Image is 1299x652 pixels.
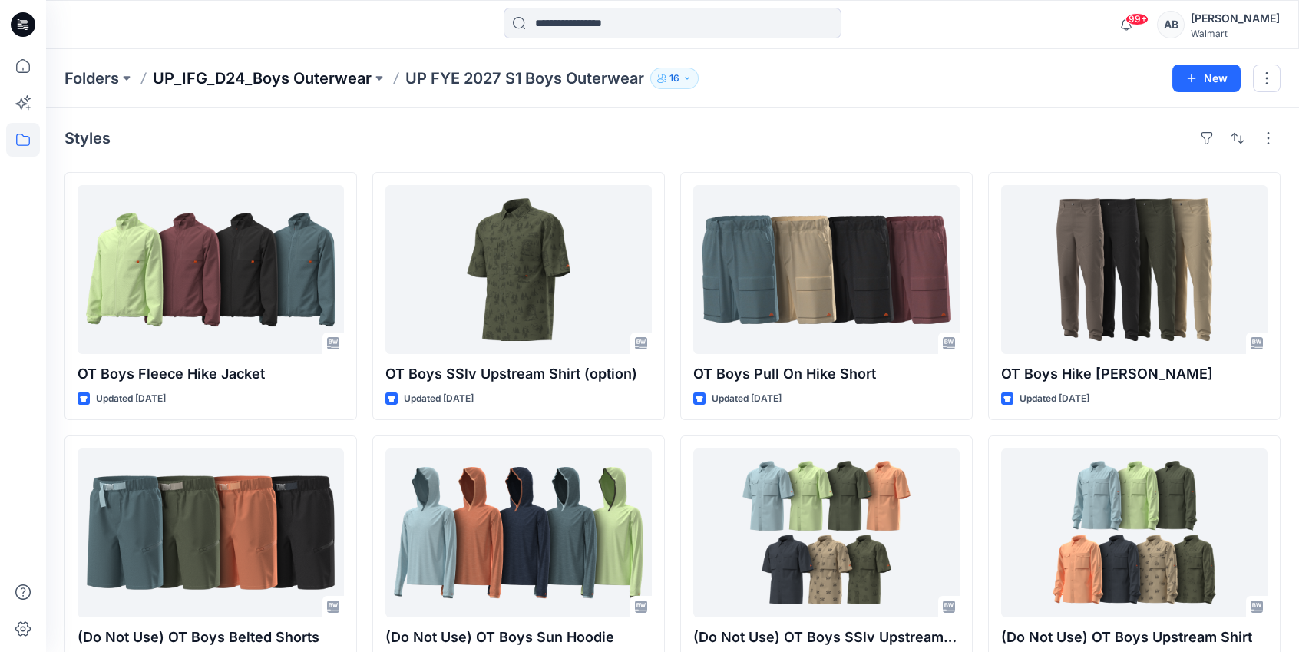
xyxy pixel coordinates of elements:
[405,68,644,89] p: UP FYE 2027 S1 Boys Outerwear
[78,185,344,354] a: OT Boys Fleece Hike Jacket
[1191,28,1280,39] div: Walmart
[693,627,960,648] p: (Do Not Use) OT Boys SSlv Upstream Shirt
[1191,9,1280,28] div: [PERSON_NAME]
[1001,448,1268,617] a: (Do Not Use) OT Boys Upstream Shirt
[385,363,652,385] p: OT Boys SSlv Upstream Shirt (option)
[1125,13,1149,25] span: 99+
[693,363,960,385] p: OT Boys Pull On Hike Short
[650,68,699,89] button: 16
[64,68,119,89] a: Folders
[404,391,474,407] p: Updated [DATE]
[1001,627,1268,648] p: (Do Not Use) OT Boys Upstream Shirt
[693,448,960,617] a: (Do Not Use) OT Boys SSlv Upstream Shirt
[693,185,960,354] a: OT Boys Pull On Hike Short
[385,185,652,354] a: OT Boys SSlv Upstream Shirt (option)
[64,129,111,147] h4: Styles
[385,627,652,648] p: (Do Not Use) OT Boys Sun Hoodie
[153,68,372,89] a: UP_IFG_D24_Boys Outerwear
[78,363,344,385] p: OT Boys Fleece Hike Jacket
[1001,185,1268,354] a: OT Boys Hike Jean
[1157,11,1185,38] div: AB
[1020,391,1089,407] p: Updated [DATE]
[96,391,166,407] p: Updated [DATE]
[385,448,652,617] a: (Do Not Use) OT Boys Sun Hoodie
[1001,363,1268,385] p: OT Boys Hike [PERSON_NAME]
[669,70,679,87] p: 16
[712,391,782,407] p: Updated [DATE]
[78,627,344,648] p: (Do Not Use) OT Boys Belted Shorts
[1172,65,1241,92] button: New
[78,448,344,617] a: (Do Not Use) OT Boys Belted Shorts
